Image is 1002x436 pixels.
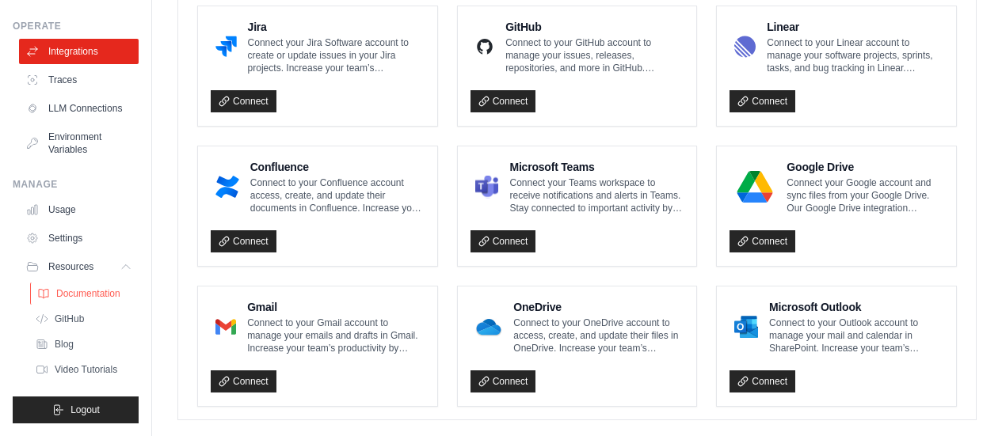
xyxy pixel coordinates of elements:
p: Connect to your Outlook account to manage your mail and calendar in SharePoint. Increase your tea... [769,317,943,354]
p: Connect to your OneDrive account to access, create, and update their files in OneDrive. Increase ... [513,317,684,354]
p: Connect your Google account and sync files from your Google Drive. Our Google Drive integration e... [787,176,943,214]
span: Resources [48,260,93,273]
a: Usage [19,197,139,222]
a: Connect [730,370,795,392]
a: Traces [19,67,139,93]
p: Connect to your Linear account to manage your software projects, sprints, tasks, and bug tracking... [767,36,943,74]
a: Connect [211,90,276,112]
a: Video Tutorials [29,358,139,381]
h4: Gmail [247,299,425,315]
a: Connect [471,230,536,252]
p: Connect to your Gmail account to manage your emails and drafts in Gmail. Increase your team’s pro... [247,317,425,354]
h4: Linear [767,19,943,35]
h4: Microsoft Outlook [769,299,943,315]
button: Logout [13,396,139,423]
img: Jira Logo [215,31,237,63]
h4: OneDrive [513,299,684,315]
div: Operate [13,20,139,32]
h4: Google Drive [787,159,943,175]
a: GitHub [29,308,139,330]
p: Connect to your Confluence account access, create, and update their documents in Confluence. Incr... [250,176,425,214]
span: GitHub [55,313,84,325]
img: OneDrive Logo [475,311,503,343]
button: Resources [19,254,139,279]
h4: Microsoft Teams [509,159,684,175]
div: Manage [13,178,139,191]
img: Microsoft Teams Logo [475,171,499,203]
span: Documentation [56,287,120,300]
img: Linear Logo [734,31,756,63]
img: Confluence Logo [215,171,239,203]
a: Settings [19,226,139,251]
a: LLM Connections [19,96,139,121]
p: Connect to your GitHub account to manage your issues, releases, repositories, and more in GitHub.... [505,36,684,74]
span: Logout [70,404,100,416]
img: Microsoft Outlook Logo [734,311,758,343]
img: Google Drive Logo [734,171,775,203]
p: Connect your Jira Software account to create or update issues in your Jira projects. Increase you... [248,36,425,74]
a: Connect [211,230,276,252]
a: Connect [730,230,795,252]
a: Connect [471,90,536,112]
p: Connect your Teams workspace to receive notifications and alerts in Teams. Stay connected to impo... [509,176,684,214]
a: Blog [29,333,139,355]
h4: Jira [248,19,425,35]
h4: Confluence [250,159,425,175]
a: Connect [471,370,536,392]
a: Environment Variables [19,124,139,162]
span: Video Tutorials [55,363,117,376]
img: Gmail Logo [215,311,236,343]
a: Integrations [19,39,139,64]
a: Documentation [30,282,140,305]
span: Blog [55,338,74,351]
img: GitHub Logo [475,31,494,63]
h4: GitHub [505,19,684,35]
a: Connect [730,90,795,112]
a: Connect [211,370,276,392]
